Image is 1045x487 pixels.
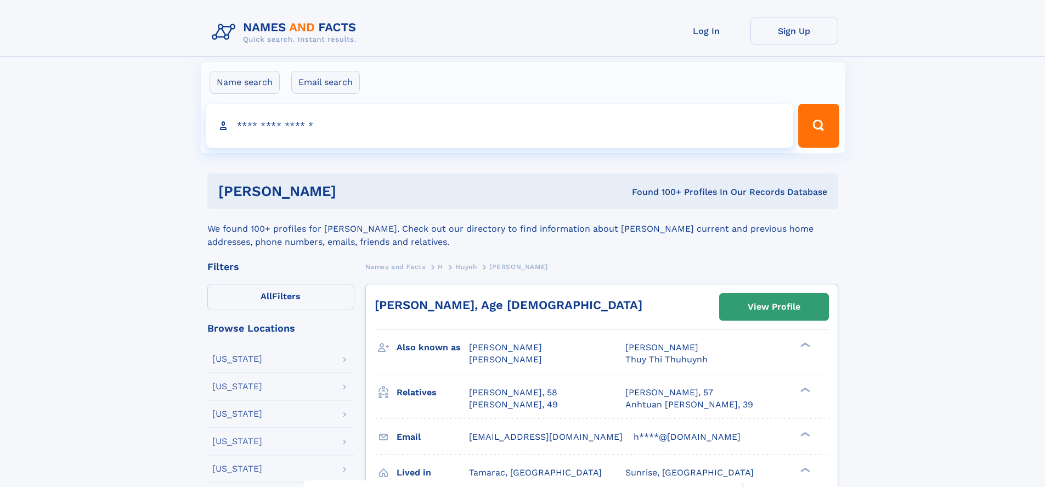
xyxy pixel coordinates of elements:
div: ❯ [798,466,811,473]
div: [US_STATE] [212,382,262,391]
a: H [438,260,443,273]
h1: [PERSON_NAME] [218,184,484,198]
span: [PERSON_NAME] [489,263,548,271]
div: [US_STATE] [212,410,262,418]
span: All [261,291,272,301]
h3: Relatives [397,383,469,402]
div: [US_STATE] [212,464,262,473]
input: search input [206,104,794,148]
span: [PERSON_NAME] [469,354,542,365]
a: [PERSON_NAME], Age [DEMOGRAPHIC_DATA] [375,298,642,312]
span: Huynh [455,263,477,271]
div: [US_STATE] [212,437,262,446]
div: [US_STATE] [212,355,262,363]
span: [PERSON_NAME] [469,342,542,352]
a: View Profile [720,294,828,320]
a: Huynh [455,260,477,273]
label: Name search [210,71,280,94]
div: View Profile [748,294,800,320]
label: Email search [291,71,360,94]
a: Log In [663,18,750,44]
button: Search Button [798,104,839,148]
h3: Lived in [397,463,469,482]
span: [PERSON_NAME] [625,342,698,352]
div: Filters [207,262,354,272]
div: Browse Locations [207,323,354,333]
div: ❯ [798,430,811,438]
div: ❯ [798,342,811,349]
span: Sunrise, [GEOGRAPHIC_DATA] [625,467,754,478]
div: Found 100+ Profiles In Our Records Database [484,186,827,198]
label: Filters [207,284,354,310]
span: Thuy Thi Thuhuynh [625,354,708,365]
span: H [438,263,443,271]
a: [PERSON_NAME], 49 [469,399,558,411]
a: [PERSON_NAME], 58 [469,387,557,399]
h3: Email [397,428,469,446]
span: Tamarac, [GEOGRAPHIC_DATA] [469,467,602,478]
a: Sign Up [750,18,838,44]
a: Anhtuan [PERSON_NAME], 39 [625,399,753,411]
h3: Also known as [397,338,469,357]
a: [PERSON_NAME], 57 [625,387,713,399]
span: [EMAIL_ADDRESS][DOMAIN_NAME] [469,432,623,442]
img: Logo Names and Facts [207,18,365,47]
div: ❯ [798,386,811,393]
div: We found 100+ profiles for [PERSON_NAME]. Check out our directory to find information about [PERS... [207,209,838,249]
a: Names and Facts [365,260,426,273]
